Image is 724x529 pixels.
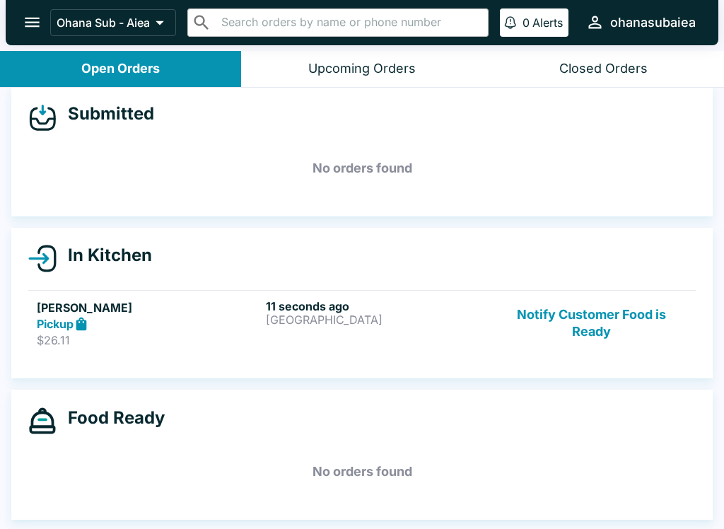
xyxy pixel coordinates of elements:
[610,14,696,31] div: ohanasubaiea
[217,13,482,33] input: Search orders by name or phone number
[57,407,165,429] h4: Food Ready
[57,103,154,124] h4: Submitted
[522,16,530,30] p: 0
[28,143,696,194] h5: No orders found
[496,299,687,348] button: Notify Customer Food is Ready
[50,9,176,36] button: Ohana Sub - Aiea
[559,61,648,77] div: Closed Orders
[28,446,696,497] h5: No orders found
[580,7,701,37] button: ohanasubaiea
[57,245,152,266] h4: In Kitchen
[266,299,489,313] h6: 11 seconds ago
[532,16,563,30] p: Alerts
[266,313,489,326] p: [GEOGRAPHIC_DATA]
[28,290,696,356] a: [PERSON_NAME]Pickup$26.1111 seconds ago[GEOGRAPHIC_DATA]Notify Customer Food is Ready
[37,299,260,316] h5: [PERSON_NAME]
[37,317,74,331] strong: Pickup
[37,333,260,347] p: $26.11
[81,61,160,77] div: Open Orders
[308,61,416,77] div: Upcoming Orders
[14,4,50,40] button: open drawer
[57,16,150,30] p: Ohana Sub - Aiea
